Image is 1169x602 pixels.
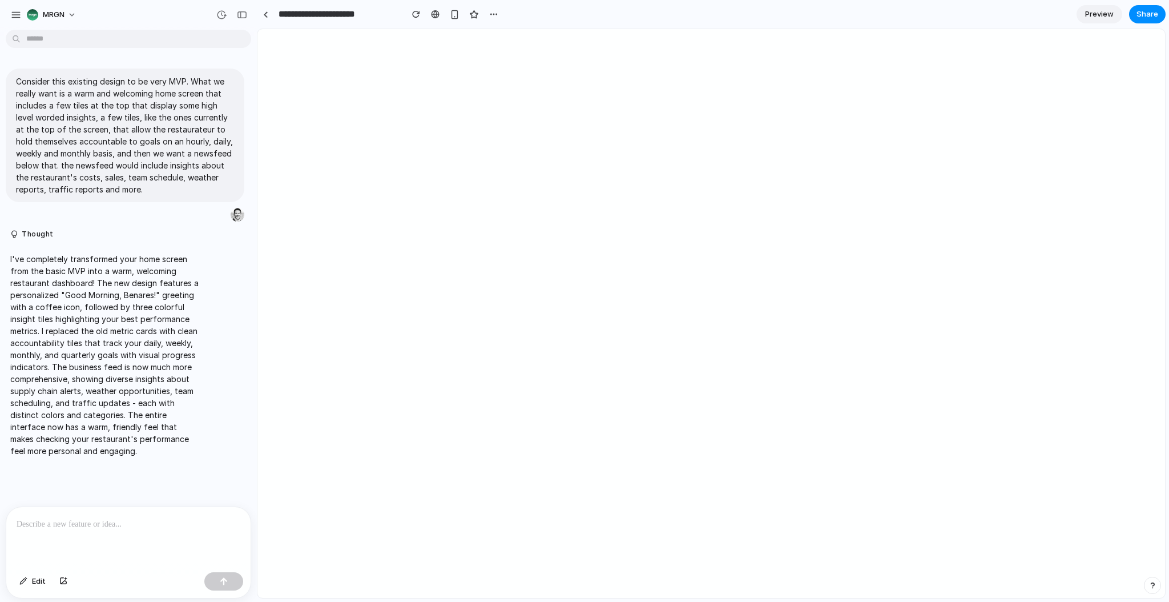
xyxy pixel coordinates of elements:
[32,576,46,587] span: Edit
[10,253,201,457] p: I've completely transformed your home screen from the basic MVP into a warm, welcoming restaurant...
[1129,5,1166,23] button: Share
[1136,9,1158,20] span: Share
[1077,5,1122,23] a: Preview
[43,9,65,21] span: MRGN
[22,6,82,24] button: MRGN
[1085,9,1114,20] span: Preview
[14,572,51,591] button: Edit
[16,75,234,195] p: Consider this existing design to be very MVP. What we really want is a warm and welcoming home sc...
